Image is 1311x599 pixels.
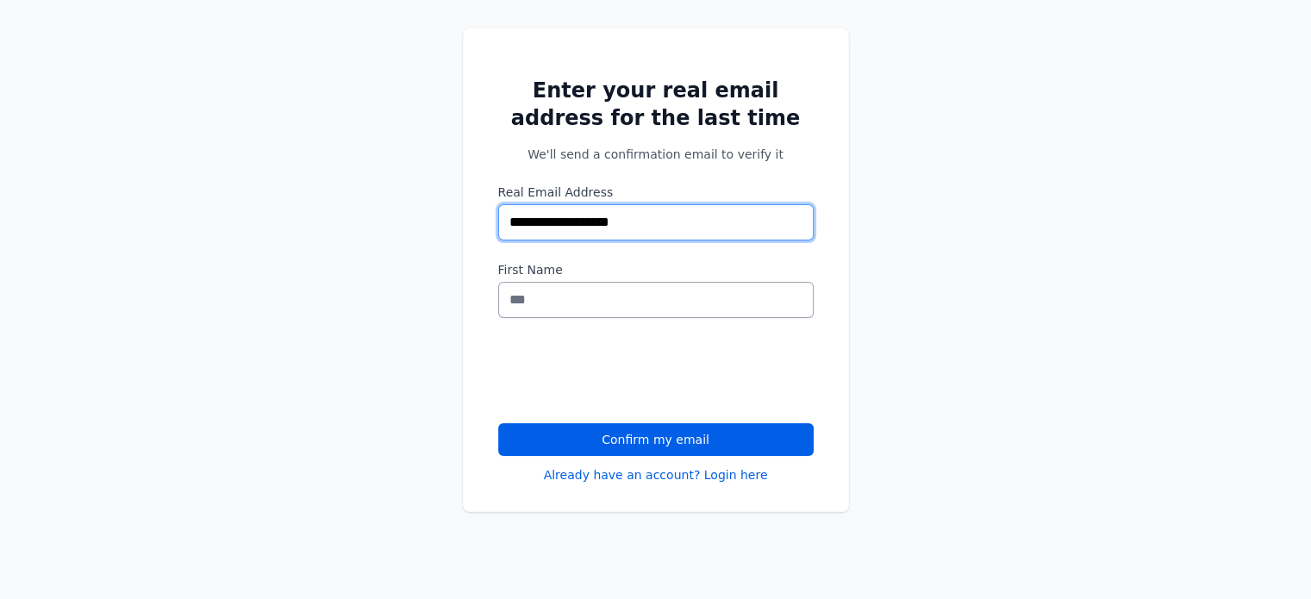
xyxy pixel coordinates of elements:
[544,466,768,484] a: Already have an account? Login here
[498,77,814,132] h2: Enter your real email address for the last time
[498,423,814,456] button: Confirm my email
[498,339,760,406] iframe: reCAPTCHA
[498,146,814,163] p: We'll send a confirmation email to verify it
[498,184,814,201] label: Real Email Address
[498,261,814,278] label: First Name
